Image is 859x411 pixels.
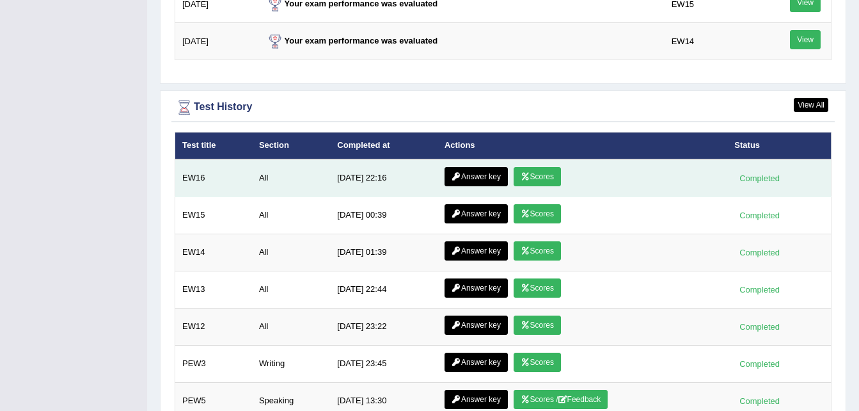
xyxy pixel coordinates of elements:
[175,197,252,234] td: EW15
[514,390,608,409] a: Scores /Feedback
[794,98,828,112] a: View All
[252,345,330,382] td: Writing
[514,278,561,298] a: Scores
[175,308,252,345] td: EW12
[175,234,252,271] td: EW14
[252,308,330,345] td: All
[175,159,252,197] td: EW16
[175,23,258,60] td: [DATE]
[734,320,784,334] div: Completed
[514,241,561,261] a: Scores
[727,133,831,159] th: Status
[252,271,330,308] td: All
[734,172,784,185] div: Completed
[330,159,437,197] td: [DATE] 22:16
[330,234,437,271] td: [DATE] 01:39
[734,246,784,259] div: Completed
[445,167,508,186] a: Answer key
[445,204,508,223] a: Answer key
[330,345,437,382] td: [DATE] 23:45
[665,23,755,60] td: EW14
[330,308,437,345] td: [DATE] 23:22
[445,316,508,335] a: Answer key
[175,98,831,117] div: Test History
[445,353,508,372] a: Answer key
[514,316,561,335] a: Scores
[252,133,330,159] th: Section
[330,133,437,159] th: Completed at
[252,234,330,271] td: All
[330,197,437,234] td: [DATE] 00:39
[734,357,784,371] div: Completed
[330,271,437,308] td: [DATE] 22:44
[175,345,252,382] td: PEW3
[175,133,252,159] th: Test title
[437,133,727,159] th: Actions
[445,278,508,298] a: Answer key
[734,283,784,296] div: Completed
[790,30,821,49] a: View
[514,167,561,186] a: Scores
[734,209,784,222] div: Completed
[514,204,561,223] a: Scores
[175,271,252,308] td: EW13
[445,390,508,409] a: Answer key
[514,353,561,372] a: Scores
[252,197,330,234] td: All
[734,394,784,408] div: Completed
[265,36,438,45] strong: Your exam performance was evaluated
[445,241,508,261] a: Answer key
[252,159,330,197] td: All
